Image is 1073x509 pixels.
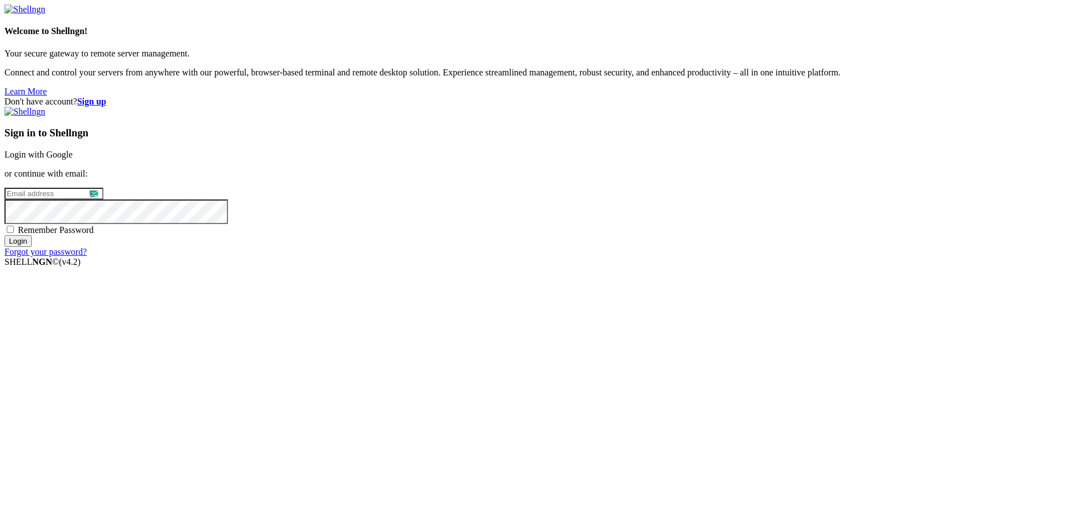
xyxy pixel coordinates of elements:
[4,97,1069,107] div: Don't have account?
[4,26,1069,36] h4: Welcome to Shellngn!
[4,188,103,199] input: Email address
[4,49,1069,59] p: Your secure gateway to remote server management.
[7,226,14,233] input: Remember Password
[4,247,87,256] a: Forgot your password?
[4,68,1069,78] p: Connect and control your servers from anywhere with our powerful, browser-based terminal and remo...
[77,97,106,106] a: Sign up
[4,235,32,247] input: Login
[59,257,81,267] span: 4.2.0
[4,169,1069,179] p: or continue with email:
[4,107,45,117] img: Shellngn
[4,150,73,159] a: Login with Google
[4,4,45,15] img: Shellngn
[4,127,1069,139] h3: Sign in to Shellngn
[4,257,80,267] span: SHELL ©
[18,225,94,235] span: Remember Password
[4,87,47,96] a: Learn More
[32,257,53,267] b: NGN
